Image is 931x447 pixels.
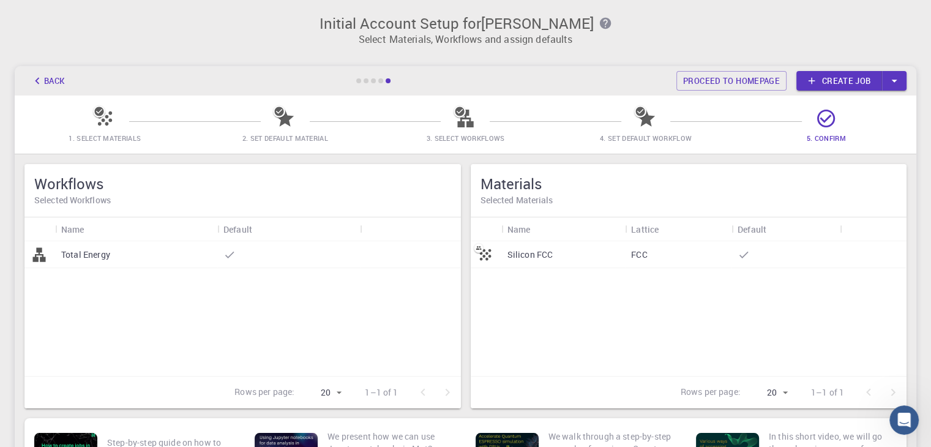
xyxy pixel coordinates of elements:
[61,217,84,241] div: Name
[22,32,909,47] p: Select Materials, Workflows and assign defaults
[659,219,678,239] button: Sort
[480,193,897,207] h6: Selected Materials
[796,71,882,91] a: Create job
[24,217,55,241] div: Icon
[365,386,398,399] p: 1–1 of 1
[507,249,553,261] p: Silicon FCC
[811,386,844,399] p: 1–1 of 1
[252,219,272,239] button: Sort
[507,217,531,241] div: Name
[223,217,252,241] div: Default
[731,217,840,241] div: Default
[625,217,731,241] div: Lattice
[766,219,786,239] button: Sort
[746,384,791,402] div: 20
[299,384,345,402] div: 20
[471,217,501,241] div: Icon
[738,217,766,241] div: Default
[676,71,787,91] a: Proceed to homepage
[84,219,104,239] button: Sort
[807,133,846,143] span: 5. Confirm
[681,386,741,400] p: Rows per page:
[501,217,626,241] div: Name
[69,133,141,143] span: 1. Select Materials
[34,193,451,207] h6: Selected Workflows
[600,133,692,143] span: 4. Set Default Workflow
[889,405,919,435] iframe: Intercom live chat
[234,386,294,400] p: Rows per page:
[217,217,360,241] div: Default
[530,219,550,239] button: Sort
[34,174,451,193] h5: Workflows
[426,133,504,143] span: 3. Select Workflows
[480,174,897,193] h5: Materials
[242,133,328,143] span: 2. Set Default Material
[61,249,110,261] p: Total Energy
[631,249,647,261] p: FCC
[24,9,69,20] span: Support
[631,217,659,241] div: Lattice
[55,217,217,241] div: Name
[22,15,909,32] h3: Initial Account Setup for [PERSON_NAME]
[24,71,71,91] button: Back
